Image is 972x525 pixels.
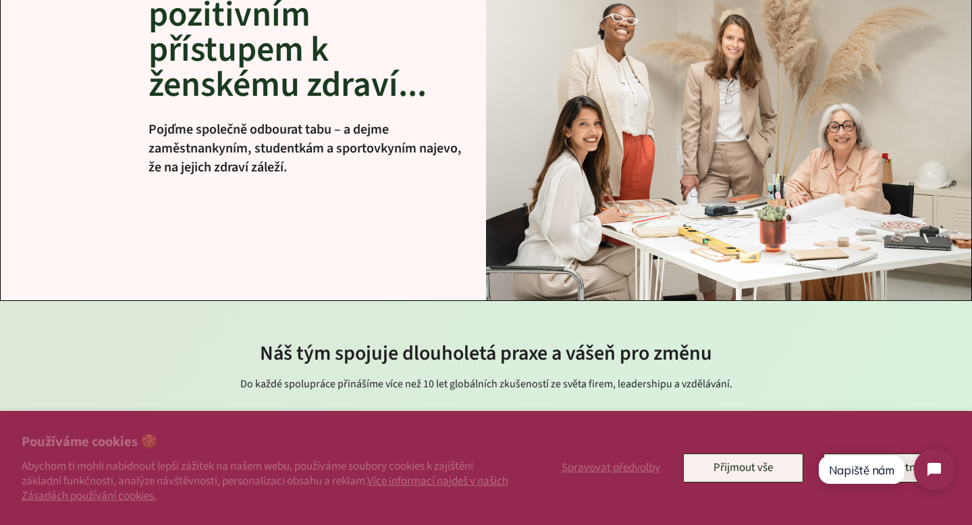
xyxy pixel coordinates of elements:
[22,433,512,452] h2: Používáme cookies 🍪
[683,453,803,482] button: Přijmout vše
[152,341,820,366] h2: Náš tým spojuje dlouholetá praxe a vášeň pro změnu
[152,376,820,393] p: Do každé spolupráce přinášíme více než 10 let globálních zkušeností ze světa firem, leadershipu a...
[22,473,508,504] a: Více informací najdeš v našich Zásadách používání cookies.
[559,453,663,482] button: Spravovat předvolby
[22,459,512,503] p: Abychom ti mohli nabídnout lepší zážitek na našem webu, používáme soubory cookies k zajištění zák...
[562,460,660,476] span: Spravovat předvolby
[148,120,466,177] p: Pojďme společně odbourat tabu – a dejme zaměstnankyním, studentkám a sportovkyním najevo, že na ...
[806,438,966,501] iframe: Tidio Chat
